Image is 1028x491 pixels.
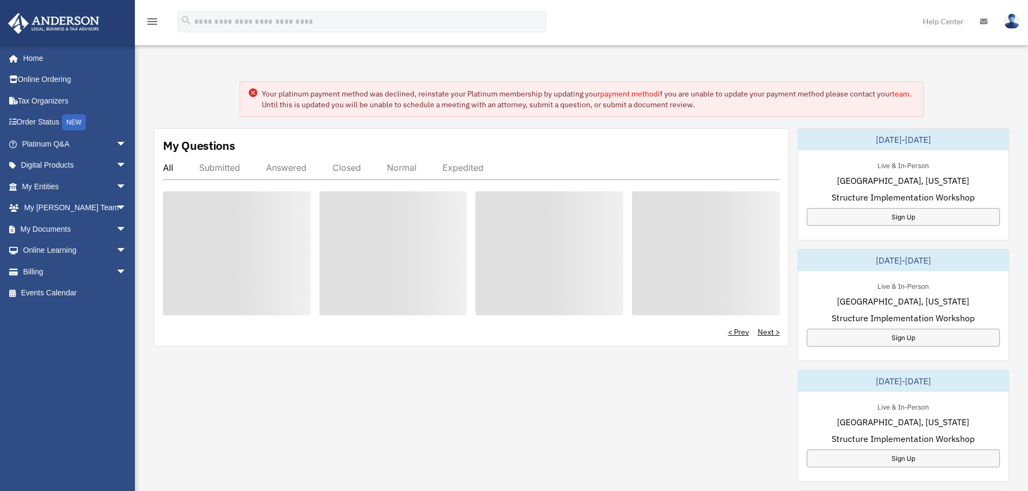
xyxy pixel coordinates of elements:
span: arrow_drop_down [116,240,138,262]
a: Online Learningarrow_drop_down [8,240,143,261]
a: Home [8,47,138,69]
a: My Documentsarrow_drop_down [8,218,143,240]
span: [GEOGRAPHIC_DATA], [US_STATE] [837,295,969,308]
a: Order StatusNEW [8,112,143,134]
div: Submitted [199,162,240,173]
div: Live & In-Person [869,159,937,170]
div: NEW [62,114,86,130]
span: Structure Implementation Workshop [832,312,975,324]
a: < Prev [728,327,749,337]
a: My [PERSON_NAME] Teamarrow_drop_down [8,197,143,219]
span: Structure Implementation Workshop [832,191,975,204]
a: Sign Up [807,449,1000,467]
span: arrow_drop_down [116,133,138,155]
span: arrow_drop_down [116,261,138,283]
div: All [163,162,173,173]
div: [DATE]-[DATE] [798,250,1009,271]
a: Platinum Q&Aarrow_drop_down [8,133,143,155]
a: My Entitiesarrow_drop_down [8,176,143,197]
a: team [892,89,909,99]
a: Sign Up [807,329,1000,347]
img: Anderson Advisors Platinum Portal [5,13,103,34]
div: [DATE]-[DATE] [798,370,1009,392]
span: [GEOGRAPHIC_DATA], [US_STATE] [837,174,969,187]
a: Sign Up [807,208,1000,226]
span: arrow_drop_down [116,197,138,219]
i: menu [146,15,159,28]
span: arrow_drop_down [116,176,138,198]
span: [GEOGRAPHIC_DATA], [US_STATE] [837,416,969,428]
span: Structure Implementation Workshop [832,432,975,445]
div: Answered [266,162,307,173]
div: [DATE]-[DATE] [798,129,1009,150]
div: Expedited [442,162,484,173]
a: Digital Productsarrow_drop_down [8,155,143,176]
a: Tax Organizers [8,90,143,112]
span: arrow_drop_down [116,155,138,177]
img: User Pic [1004,13,1020,29]
span: arrow_drop_down [116,218,138,240]
div: My Questions [163,137,235,154]
div: Normal [387,162,417,173]
a: Next > [758,327,780,337]
i: search [180,15,192,26]
a: payment method [600,89,658,99]
a: Online Ordering [8,69,143,91]
a: Events Calendar [8,282,143,304]
a: Billingarrow_drop_down [8,261,143,282]
div: Your platinum payment method was declined, reinstate your Platinum membership by updating your if... [262,88,915,110]
a: menu [146,19,159,28]
div: Closed [332,162,361,173]
div: Live & In-Person [869,400,937,412]
div: Live & In-Person [869,280,937,291]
